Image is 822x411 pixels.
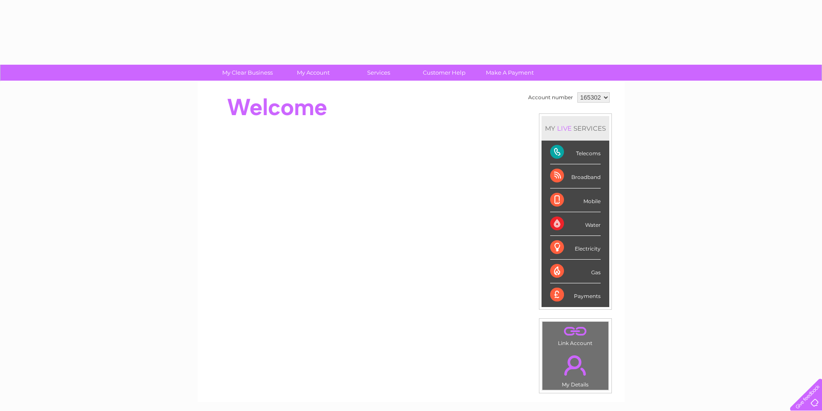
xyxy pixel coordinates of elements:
a: My Account [277,65,349,81]
div: Electricity [550,236,601,260]
div: Water [550,212,601,236]
a: . [545,350,606,380]
div: LIVE [555,124,573,132]
a: Services [343,65,414,81]
div: Gas [550,260,601,283]
td: Link Account [542,321,609,348]
a: . [545,324,606,339]
div: Broadband [550,164,601,188]
div: Payments [550,283,601,307]
div: Telecoms [550,141,601,164]
td: Account number [526,90,575,105]
a: Make A Payment [474,65,545,81]
a: My Clear Business [212,65,283,81]
div: Mobile [550,188,601,212]
div: MY SERVICES [542,116,609,141]
a: Customer Help [409,65,480,81]
td: My Details [542,348,609,390]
